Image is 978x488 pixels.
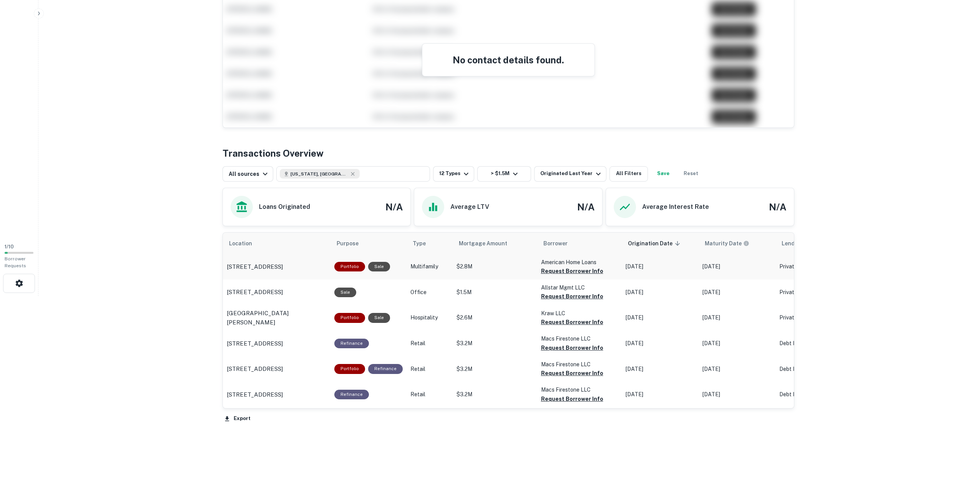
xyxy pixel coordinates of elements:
[702,339,772,347] p: [DATE]
[457,314,533,322] p: $2.6M
[291,170,348,177] span: [US_STATE], [GEOGRAPHIC_DATA]
[334,364,365,374] div: This is a portfolio loan with 8 properties
[385,200,403,214] h4: N/A
[626,314,695,322] p: [DATE]
[543,239,568,248] span: Borrower
[628,239,682,248] span: Origination Date
[622,233,699,254] th: Origination Date
[276,166,430,182] button: [US_STATE], [GEOGRAPHIC_DATA]
[537,233,622,254] th: Borrower
[227,309,327,327] a: [GEOGRAPHIC_DATA][PERSON_NAME]
[222,166,273,182] button: All sources
[227,364,327,374] a: [STREET_ADDRESS]
[541,369,603,378] button: Request Borrower Info
[705,239,749,248] div: Maturity dates displayed may be estimated. Please contact the lender for the most accurate maturi...
[457,263,533,271] p: $2.8M
[368,364,403,374] div: This loan purpose was for refinancing
[541,343,603,352] button: Request Borrower Info
[534,166,606,182] button: Originated Last Year
[457,288,533,296] p: $1.5M
[410,314,449,322] p: Hospitality
[410,365,449,373] p: Retail
[457,339,533,347] p: $3.2M
[541,258,618,266] p: American Home Loans
[450,202,489,212] h6: Average LTV
[541,309,618,318] p: Kraw LLC
[541,292,603,301] button: Request Borrower Info
[651,166,676,182] button: Save your search to get updates of matches that match your search criteria.
[779,390,841,399] p: Debt Fund
[222,413,252,425] button: Export
[702,263,772,271] p: [DATE]
[410,288,449,296] p: Office
[705,239,742,248] h6: Maturity Date
[779,365,841,373] p: Debt Fund
[541,385,618,394] p: Macs Firestone LLC
[227,288,327,297] a: [STREET_ADDRESS]
[334,339,369,348] div: This loan purpose was for refinancing
[705,239,759,248] span: Maturity dates displayed may be estimated. Please contact the lender for the most accurate maturi...
[407,233,453,254] th: Type
[609,166,648,182] button: All Filters
[453,233,537,254] th: Mortgage Amount
[227,390,283,399] p: [STREET_ADDRESS]
[459,239,517,248] span: Mortgage Amount
[769,200,786,214] h4: N/A
[334,390,369,399] div: This loan purpose was for refinancing
[227,339,283,348] p: [STREET_ADDRESS]
[223,233,330,254] th: Location
[626,263,695,271] p: [DATE]
[457,390,533,399] p: $3.2M
[679,166,703,182] button: Reset
[626,390,695,399] p: [DATE]
[577,200,594,214] h4: N/A
[626,365,695,373] p: [DATE]
[940,427,978,463] iframe: Chat Widget
[779,314,841,322] p: Private Money
[775,233,845,254] th: Lender Type
[410,263,449,271] p: Multifamily
[227,262,327,271] a: [STREET_ADDRESS]
[779,288,841,296] p: Private Money
[541,318,603,327] button: Request Borrower Info
[227,364,283,374] p: [STREET_ADDRESS]
[699,233,775,254] th: Maturity dates displayed may be estimated. Please contact the lender for the most accurate maturi...
[259,202,310,212] h6: Loans Originated
[227,262,283,271] p: [STREET_ADDRESS]
[410,339,449,347] p: Retail
[642,202,709,212] h6: Average Interest Rate
[541,360,618,369] p: Macs Firestone LLC
[626,339,695,347] p: [DATE]
[410,390,449,399] p: Retail
[782,239,814,248] span: Lender Type
[229,169,270,179] div: All sources
[702,288,772,296] p: [DATE]
[702,365,772,373] p: [DATE]
[541,334,618,343] p: Macs Firestone LLC
[368,262,390,271] div: Sale
[227,390,327,399] a: [STREET_ADDRESS]
[477,166,531,182] button: > $1.5M
[227,339,327,348] a: [STREET_ADDRESS]
[227,288,283,297] p: [STREET_ADDRESS]
[334,313,365,323] div: This is a portfolio loan with 21 properties
[222,146,324,160] h4: Transactions Overview
[541,266,603,276] button: Request Borrower Info
[229,239,262,248] span: Location
[540,169,603,179] div: Originated Last Year
[541,283,618,292] p: Allstar Mgmt LLC
[457,365,533,373] p: $3.2M
[541,394,603,404] button: Request Borrower Info
[433,166,474,182] button: 12 Types
[432,53,585,67] h4: No contact details found.
[334,262,365,271] div: This is a portfolio loan with 11 properties
[5,256,26,268] span: Borrower Requests
[368,313,390,323] div: Sale
[334,288,356,297] div: Sale
[337,239,369,248] span: Purpose
[779,263,841,271] p: Private Money
[779,339,841,347] p: Debt Fund
[626,288,695,296] p: [DATE]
